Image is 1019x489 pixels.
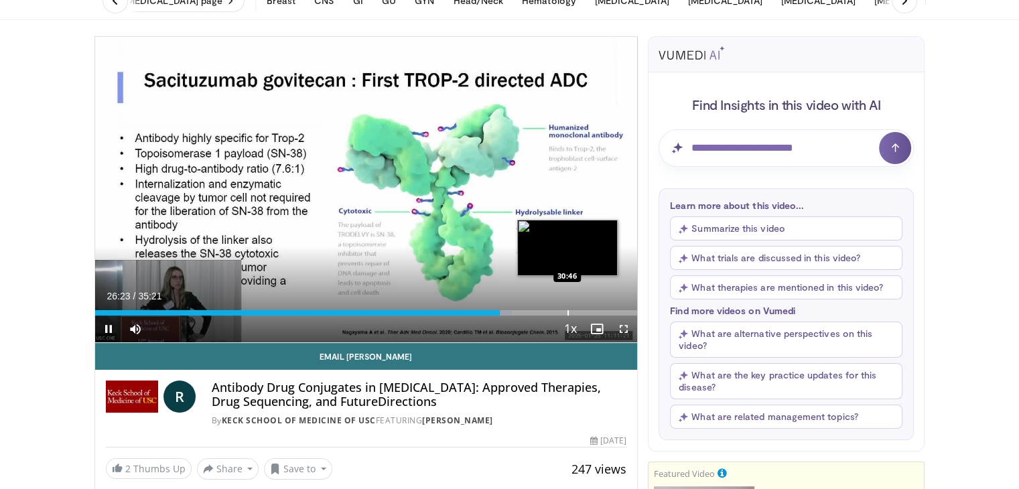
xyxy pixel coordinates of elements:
button: Playback Rate [557,316,584,342]
img: vumedi-ai-logo.svg [659,46,724,60]
button: Mute [122,316,149,342]
button: Pause [95,316,122,342]
input: Question for AI [659,129,914,167]
span: / [133,291,136,301]
div: By FEATURING [212,415,627,427]
button: Enable picture-in-picture mode [584,316,610,342]
button: Summarize this video [670,216,902,240]
a: R [163,380,196,413]
small: Featured Video [654,468,715,480]
h4: Find Insights in this video with AI [659,96,914,113]
button: Save to [264,458,332,480]
img: Keck School of Medicine of USC [106,380,158,413]
p: Find more videos on Vumedi [670,305,902,316]
button: What therapies are mentioned in this video? [670,275,902,299]
button: Share [197,458,259,480]
h4: Antibody Drug Conjugates in [MEDICAL_DATA]: Approved Therapies, Drug Sequencing, and FutureDirect... [212,380,627,409]
button: What are related management topics? [670,405,902,429]
div: [DATE] [590,435,626,447]
button: What trials are discussed in this video? [670,246,902,270]
span: 35:21 [138,291,161,301]
video-js: Video Player [95,37,638,343]
button: What are the key practice updates for this disease? [670,363,902,399]
a: 2 Thumbs Up [106,458,192,479]
button: What are alternative perspectives on this video? [670,322,902,358]
span: 2 [125,462,131,475]
button: Fullscreen [610,316,637,342]
a: [PERSON_NAME] [422,415,493,426]
div: Progress Bar [95,310,638,316]
span: 26:23 [107,291,131,301]
p: Learn more about this video... [670,200,902,211]
img: image.jpeg [517,220,618,276]
a: Email [PERSON_NAME] [95,343,638,370]
a: Keck School of Medicine of USC [222,415,376,426]
span: 247 views [571,461,626,477]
